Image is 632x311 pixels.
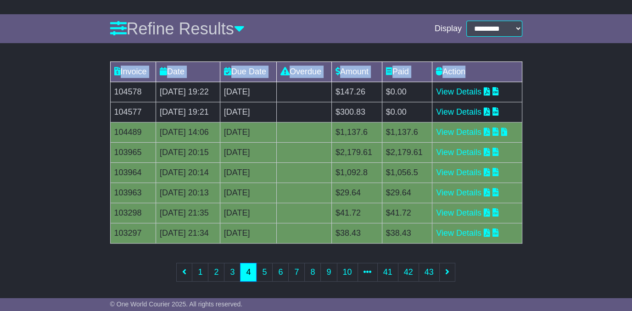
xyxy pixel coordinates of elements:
a: 43 [419,263,440,282]
td: [DATE] [220,183,276,203]
a: 42 [398,263,419,282]
a: View Details [436,87,481,96]
td: Action [432,62,522,82]
a: 5 [256,263,273,282]
td: 104577 [110,102,156,122]
td: 103297 [110,223,156,244]
td: $1,137.6 [382,122,432,143]
td: $300.83 [331,102,382,122]
a: View Details [436,208,481,217]
span: Display [435,24,462,34]
a: 7 [288,263,305,282]
span: © One World Courier 2025. All rights reserved. [110,300,243,308]
a: 41 [377,263,398,282]
td: [DATE] [220,82,276,102]
a: 3 [224,263,240,282]
td: $1,056.5 [382,163,432,183]
td: $38.43 [382,223,432,244]
td: Due Date [220,62,276,82]
a: 10 [337,263,358,282]
a: 9 [320,263,337,282]
td: [DATE] [220,102,276,122]
td: [DATE] [220,163,276,183]
td: [DATE] 21:34 [156,223,220,244]
td: [DATE] 20:14 [156,163,220,183]
td: 104489 [110,122,156,143]
td: [DATE] [220,143,276,163]
td: 103965 [110,143,156,163]
td: [DATE] 21:35 [156,203,220,223]
a: 2 [208,263,224,282]
a: 8 [304,263,321,282]
td: [DATE] 19:21 [156,102,220,122]
td: [DATE] 20:13 [156,183,220,203]
a: 6 [272,263,289,282]
td: Overdue [277,62,332,82]
td: Date [156,62,220,82]
td: [DATE] 20:15 [156,143,220,163]
td: $2,179.61 [331,143,382,163]
td: 103963 [110,183,156,203]
td: 104578 [110,82,156,102]
td: Invoice [110,62,156,82]
a: View Details [436,148,481,157]
td: Paid [382,62,432,82]
td: [DATE] [220,223,276,244]
a: View Details [436,128,481,137]
a: View Details [436,107,481,117]
a: View Details [436,228,481,238]
td: $147.26 [331,82,382,102]
td: [DATE] [220,203,276,223]
td: [DATE] 19:22 [156,82,220,102]
td: $29.64 [331,183,382,203]
td: $1,092.8 [331,163,382,183]
td: $0.00 [382,102,432,122]
td: $1,137.6 [331,122,382,143]
td: $41.72 [382,203,432,223]
a: View Details [436,168,481,177]
td: 103964 [110,163,156,183]
td: $29.64 [382,183,432,203]
td: Amount [331,62,382,82]
a: 4 [240,263,257,282]
td: [DATE] [220,122,276,143]
td: $38.43 [331,223,382,244]
td: [DATE] 14:06 [156,122,220,143]
td: 103298 [110,203,156,223]
td: $2,179.61 [382,143,432,163]
td: $0.00 [382,82,432,102]
a: 1 [192,263,208,282]
td: $41.72 [331,203,382,223]
a: Refine Results [110,19,245,38]
a: View Details [436,188,481,197]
